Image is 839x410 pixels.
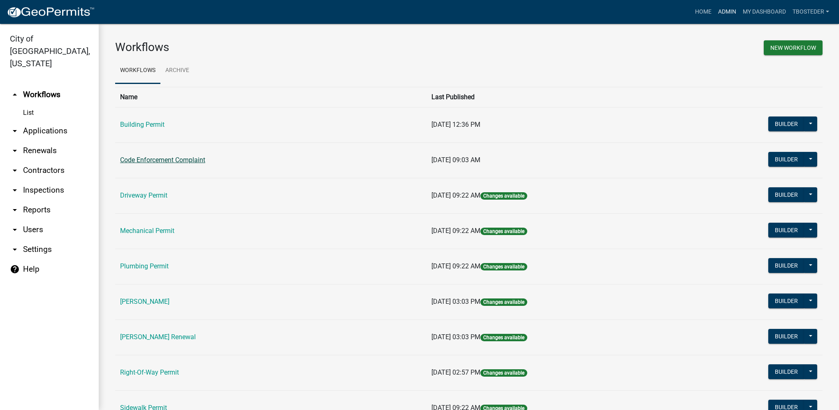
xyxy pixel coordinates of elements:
i: arrow_drop_down [10,245,20,254]
a: tbosteder [789,4,832,20]
a: Home [692,4,715,20]
span: [DATE] 09:22 AM [431,262,480,270]
button: Builder [768,364,804,379]
span: Changes available [480,334,527,341]
a: Mechanical Permit [120,227,174,235]
span: Changes available [480,263,527,270]
i: arrow_drop_down [10,185,20,195]
span: Changes available [480,192,527,200]
a: Admin [715,4,739,20]
span: [DATE] 02:57 PM [431,368,480,376]
span: [DATE] 09:22 AM [431,227,480,235]
i: arrow_drop_down [10,146,20,156]
i: arrow_drop_down [10,205,20,215]
button: Builder [768,294,804,308]
span: Changes available [480,369,527,377]
a: Archive [160,58,194,84]
a: Building Permit [120,121,165,128]
i: arrow_drop_down [10,126,20,136]
a: Plumbing Permit [120,262,169,270]
a: Driveway Permit [120,191,167,199]
a: [PERSON_NAME] [120,298,169,305]
a: Code Enforcement Complaint [120,156,205,164]
th: Last Published [426,87,680,107]
button: Builder [768,223,804,238]
i: arrow_drop_up [10,90,20,100]
span: [DATE] 12:36 PM [431,121,480,128]
span: [DATE] 09:22 AM [431,191,480,199]
th: Name [115,87,426,107]
button: New Workflow [764,40,823,55]
a: [PERSON_NAME] Renewal [120,333,196,341]
button: Builder [768,258,804,273]
span: Changes available [480,228,527,235]
h3: Workflows [115,40,463,54]
a: My Dashboard [739,4,789,20]
button: Builder [768,187,804,202]
a: Right-Of-Way Permit [120,368,179,376]
span: [DATE] 03:03 PM [431,333,480,341]
span: [DATE] 03:03 PM [431,298,480,305]
button: Builder [768,116,804,131]
button: Builder [768,329,804,344]
i: arrow_drop_down [10,165,20,175]
i: help [10,264,20,274]
a: Workflows [115,58,160,84]
span: Changes available [480,298,527,306]
span: [DATE] 09:03 AM [431,156,480,164]
i: arrow_drop_down [10,225,20,235]
button: Builder [768,152,804,167]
